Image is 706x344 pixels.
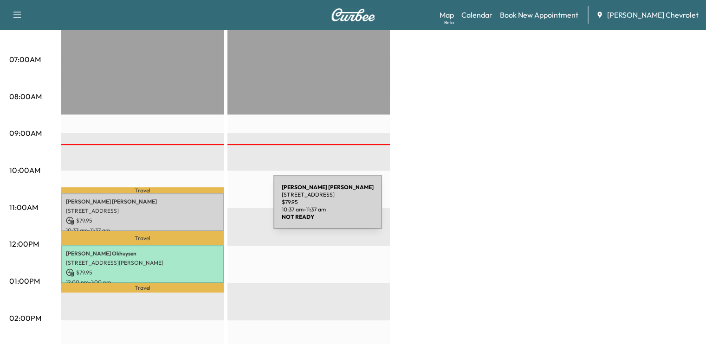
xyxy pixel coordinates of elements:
[66,207,219,215] p: [STREET_ADDRESS]
[9,202,38,213] p: 11:00AM
[500,9,578,20] a: Book New Appointment
[66,279,219,286] p: 12:00 pm - 1:00 pm
[66,268,219,277] p: $ 79.95
[61,283,224,293] p: Travel
[66,259,219,267] p: [STREET_ADDRESS][PERSON_NAME]
[461,9,492,20] a: Calendar
[66,198,219,205] p: [PERSON_NAME] [PERSON_NAME]
[66,250,219,257] p: [PERSON_NAME] Okhuysen
[66,217,219,225] p: $ 79.95
[61,187,224,193] p: Travel
[9,165,40,176] p: 10:00AM
[9,312,41,324] p: 02:00PM
[9,238,39,249] p: 12:00PM
[9,54,41,65] p: 07:00AM
[331,8,376,21] img: Curbee Logo
[9,275,40,287] p: 01:00PM
[9,127,42,139] p: 09:00AM
[444,19,454,26] div: Beta
[66,227,219,234] p: 10:37 am - 11:37 am
[9,91,42,102] p: 08:00AM
[440,9,454,20] a: MapBeta
[61,231,224,245] p: Travel
[607,9,699,20] span: [PERSON_NAME] Chevrolet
